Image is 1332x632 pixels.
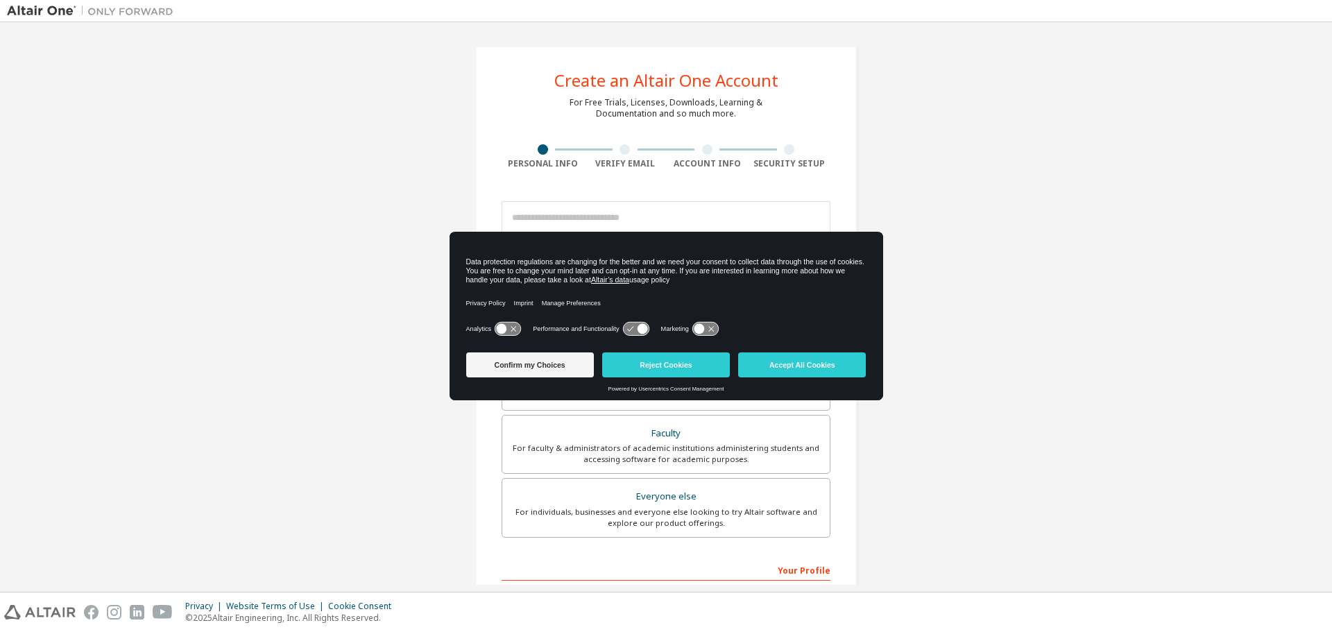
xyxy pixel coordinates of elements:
p: © 2025 Altair Engineering, Inc. All Rights Reserved. [185,612,400,624]
div: For faculty & administrators of academic institutions administering students and accessing softwa... [511,443,821,465]
div: Verify Email [584,158,667,169]
div: Faculty [511,424,821,443]
img: linkedin.svg [130,605,144,620]
div: Security Setup [749,158,831,169]
div: Account Info [666,158,749,169]
div: Cookie Consent [328,601,400,612]
img: youtube.svg [153,605,173,620]
div: Your Profile [502,558,830,581]
img: facebook.svg [84,605,99,620]
img: altair_logo.svg [4,605,76,620]
img: Altair One [7,4,180,18]
img: instagram.svg [107,605,121,620]
div: For individuals, businesses and everyone else looking to try Altair software and explore our prod... [511,506,821,529]
div: Everyone else [511,487,821,506]
div: Privacy [185,601,226,612]
div: For Free Trials, Licenses, Downloads, Learning & Documentation and so much more. [570,97,762,119]
div: Personal Info [502,158,584,169]
div: Website Terms of Use [226,601,328,612]
div: Create an Altair One Account [554,72,778,89]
